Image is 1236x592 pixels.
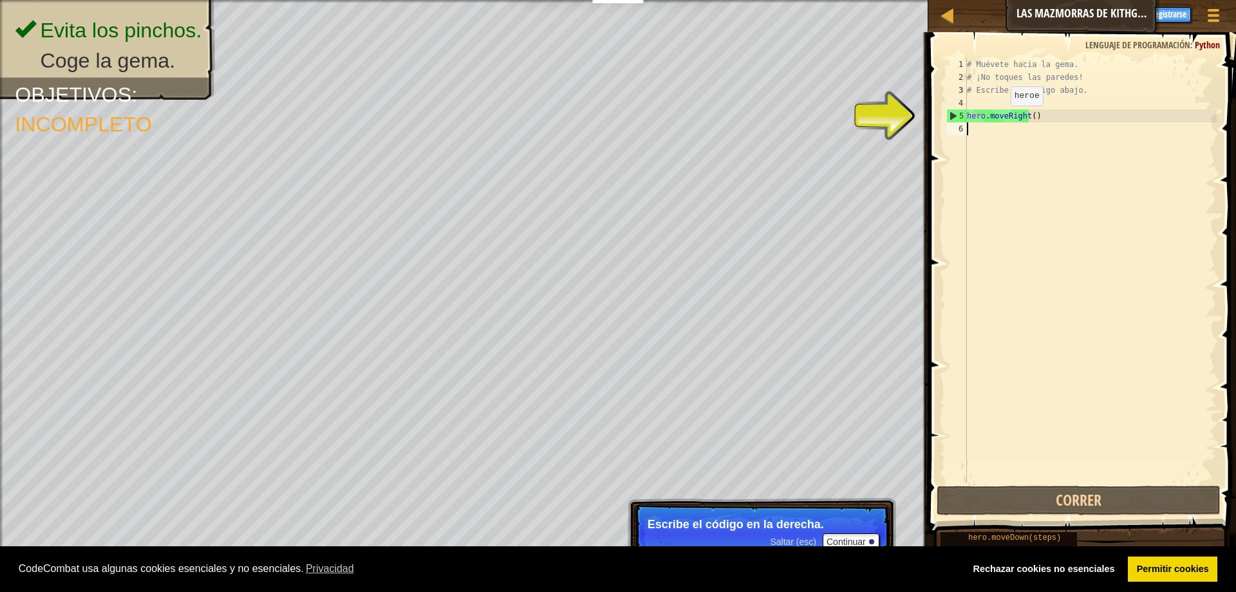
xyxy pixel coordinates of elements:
[946,97,967,110] div: 4
[823,533,879,550] button: Continuar
[15,82,131,106] span: Objetivos
[131,82,137,106] span: :
[15,112,152,135] span: Incompleto
[1190,39,1195,51] span: :
[946,122,967,135] div: 6
[15,16,201,46] li: Evita los pinchos.
[968,533,1061,542] span: hero.moveDown(steps)
[937,486,1221,515] button: Correr
[946,58,967,71] div: 1
[946,84,967,97] div: 3
[946,71,967,84] div: 2
[648,518,876,531] p: Escribe el código en la derecha.
[964,557,1123,582] a: deny cookies
[19,559,954,578] span: CodeCombat usa algunas cookies esenciales y no esenciales.
[947,110,967,122] div: 5
[40,48,175,72] span: Coge la gema.
[770,537,816,547] span: Saltar (esc)
[304,559,356,578] a: learn more about cookies
[1197,3,1230,33] button: Mostrar menú del juego
[1015,91,1040,100] code: heroe
[1195,39,1220,51] span: Python
[1058,3,1092,26] button: Ask AI
[1146,7,1191,23] button: Registrarse
[1128,557,1217,582] a: allow cookies
[1085,39,1190,51] span: Lenguaje de programación
[40,19,201,42] span: Evita los pinchos.
[1099,7,1133,19] span: Consejos
[15,46,201,75] li: Coge la gema.
[1064,7,1086,19] span: Ask AI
